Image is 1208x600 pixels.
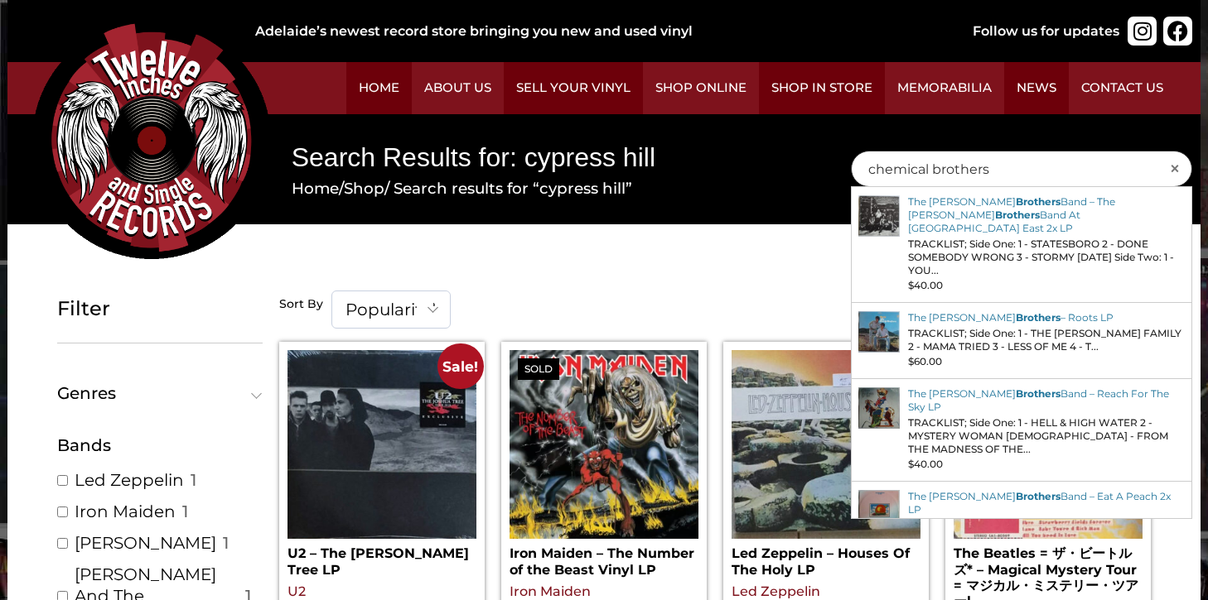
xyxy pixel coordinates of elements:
[759,62,885,114] a: Shop in Store
[331,290,451,329] span: Popularity
[510,350,698,539] img: Iron Maiden
[182,501,188,522] span: 1
[288,350,476,539] img: U2 – The Joshua Tree LP
[437,343,483,389] span: Sale!
[344,179,384,198] a: Shop
[643,62,759,114] a: Shop Online
[57,297,263,321] h5: Filter
[732,350,920,539] img: Led Zeppelin – Houses Of The Holy LP
[518,358,559,380] span: Sold
[75,532,216,554] a: [PERSON_NAME]
[292,179,339,198] a: Home
[1169,159,1192,179] span: ×
[292,139,801,176] h1: Search Results for: cypress hill
[851,151,1192,187] input: Search
[510,350,698,577] a: SoldIron Maiden – The Number of the Beast Vinyl LP
[288,350,476,577] a: Sale! U2 – The [PERSON_NAME] Tree LP
[191,469,196,491] span: 1
[223,532,229,554] span: 1
[412,62,504,114] a: About Us
[973,22,1119,41] div: Follow us for updates
[504,62,643,114] a: Sell Your Vinyl
[279,297,323,312] h5: Sort By
[75,469,184,491] a: Led Zeppelin
[885,62,1004,114] a: Memorabilia
[288,583,306,599] a: U2
[732,350,920,577] a: Sale! Led Zeppelin – Houses Of The Holy LP
[1004,62,1069,114] a: News
[510,583,591,599] a: Iron Maiden
[57,433,263,458] div: Bands
[288,539,476,577] h2: U2 – The [PERSON_NAME] Tree LP
[1069,62,1176,114] a: Contact Us
[255,22,920,41] div: Adelaide’s newest record store bringing you new and used vinyl
[57,385,255,401] span: Genres
[75,501,176,522] a: Iron Maiden
[57,385,263,401] button: Genres
[510,539,698,577] h2: Iron Maiden – The Number of the Beast Vinyl LP
[732,539,920,577] h2: Led Zeppelin – Houses Of The Holy LP
[292,177,801,200] nav: Breadcrumb
[332,291,450,328] span: Popularity
[346,62,412,114] a: Home
[732,583,820,599] a: Led Zeppelin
